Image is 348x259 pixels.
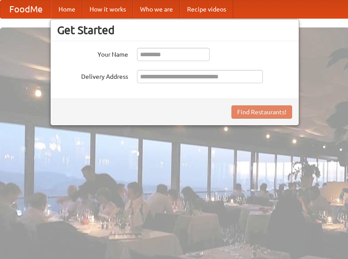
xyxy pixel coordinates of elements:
[57,48,128,59] label: Your Name
[82,0,133,18] a: How it works
[57,70,128,81] label: Delivery Address
[51,0,82,18] a: Home
[180,0,233,18] a: Recipe videos
[231,105,292,119] button: Find Restaurants!
[0,0,51,18] a: FoodMe
[133,0,180,18] a: Who we are
[57,23,292,37] h3: Get Started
